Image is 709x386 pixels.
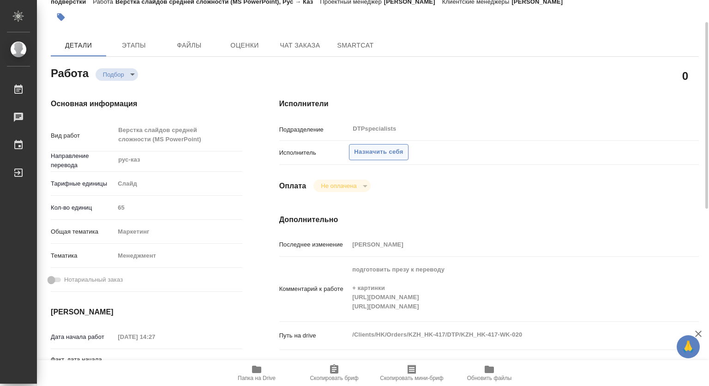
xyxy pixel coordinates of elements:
[167,40,211,51] span: Файлы
[279,181,306,192] h4: Оплата
[51,98,242,109] h4: Основная информация
[114,330,195,344] input: Пустое поле
[333,40,378,51] span: SmartCat
[51,355,114,374] p: Факт. дата начала работ
[279,214,699,225] h4: Дополнительно
[51,151,114,170] p: Направление перевода
[51,332,114,342] p: Дата начала работ
[218,360,295,386] button: Папка на Drive
[238,375,276,381] span: Папка на Drive
[467,375,512,381] span: Обновить файлы
[279,240,349,249] p: Последнее изменение
[313,180,370,192] div: Подбор
[114,201,242,214] input: Пустое поле
[51,131,114,140] p: Вид работ
[51,7,71,27] button: Добавить тэг
[278,40,322,51] span: Чат заказа
[279,331,349,340] p: Путь на drive
[100,71,127,78] button: Подбор
[51,64,89,81] h2: Работа
[318,182,359,190] button: Не оплачена
[112,40,156,51] span: Этапы
[114,176,242,192] div: Слайд
[279,125,349,134] p: Подразделение
[51,203,114,212] p: Кол-во единиц
[222,40,267,51] span: Оценки
[295,360,373,386] button: Скопировать бриф
[51,251,114,260] p: Тематика
[349,144,408,160] button: Назначить себя
[680,337,696,356] span: 🙏
[114,357,195,371] input: Пустое поле
[279,98,699,109] h4: Исполнители
[310,375,358,381] span: Скопировать бриф
[56,40,101,51] span: Детали
[373,360,451,386] button: Скопировать мини-бриф
[51,307,242,318] h4: [PERSON_NAME]
[451,360,528,386] button: Обновить файлы
[349,238,664,251] input: Пустое поле
[279,148,349,157] p: Исполнитель
[64,275,123,284] span: Нотариальный заказ
[354,147,403,157] span: Назначить себя
[682,68,688,84] h2: 0
[51,227,114,236] p: Общая тематика
[380,375,443,381] span: Скопировать мини-бриф
[114,224,242,240] div: Маркетинг
[96,68,138,81] div: Подбор
[349,262,664,314] textarea: подготовить презу к переводу + картинки [URL][DOMAIN_NAME] [URL][DOMAIN_NAME]
[51,179,114,188] p: Тарифные единицы
[349,327,664,343] textarea: /Clients/HK/Orders/KZH_HK-417/DTP/KZH_HK-417-WK-020
[114,248,242,264] div: Менеджмент
[677,335,700,358] button: 🙏
[279,284,349,294] p: Комментарий к работе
